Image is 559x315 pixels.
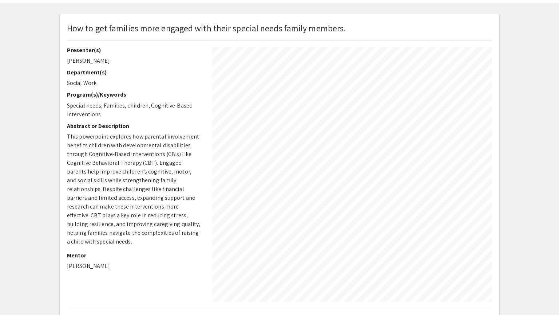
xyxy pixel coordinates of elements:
[67,22,346,35] p: How to get families more engaged with their special needs family members.
[67,122,201,129] h2: Abstract or Description
[67,79,201,87] p: Social Work
[67,101,201,119] p: Special needs, Families, children, Cognitive-Based Interventions
[67,252,201,259] h2: Mentor
[67,91,201,98] h2: Program(s)/Keywords
[67,47,201,54] h2: Presenter(s)
[5,282,31,310] iframe: Chat
[67,69,201,76] h2: Department(s)
[67,132,201,246] p: This powerpoint explores how parental involvement benefits children with developmental disabiliti...
[67,57,201,65] p: [PERSON_NAME]
[67,262,201,271] p: [PERSON_NAME]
